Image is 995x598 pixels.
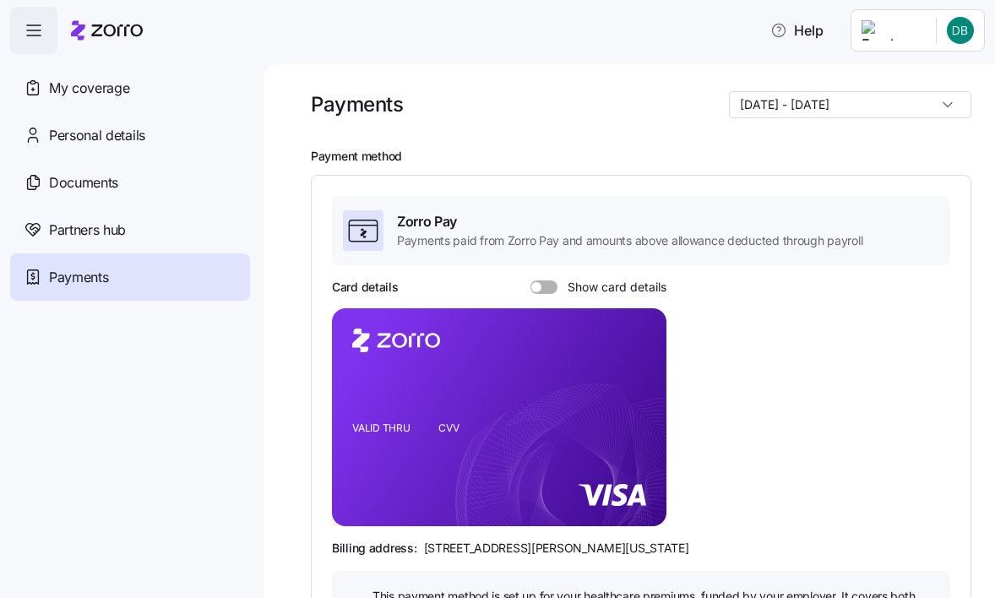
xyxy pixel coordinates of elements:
span: My coverage [49,78,129,99]
span: Personal details [49,125,145,146]
span: Help [770,20,824,41]
span: Zorro Pay [397,211,862,232]
span: Partners hub [49,220,126,241]
button: Help [757,14,837,47]
span: [STREET_ADDRESS][PERSON_NAME][US_STATE] [424,540,689,557]
img: 3fc64e543a076df3a03b490540fee4c3 [947,17,974,44]
tspan: CVV [438,422,459,435]
a: Payments [10,253,250,301]
span: Payments [49,267,108,288]
h1: Payments [311,91,403,117]
h2: Payment method [311,149,971,165]
span: Billing address: [332,540,417,557]
span: Documents [49,172,118,193]
a: Documents [10,159,250,206]
tspan: VALID THRU [352,422,411,435]
h3: Card details [332,279,399,296]
a: Personal details [10,111,250,159]
a: Partners hub [10,206,250,253]
span: Payments paid from Zorro Pay and amounts above allowance deducted through payroll [397,232,862,249]
span: Show card details [557,280,666,294]
a: My coverage [10,64,250,111]
img: Employer logo [862,20,922,41]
